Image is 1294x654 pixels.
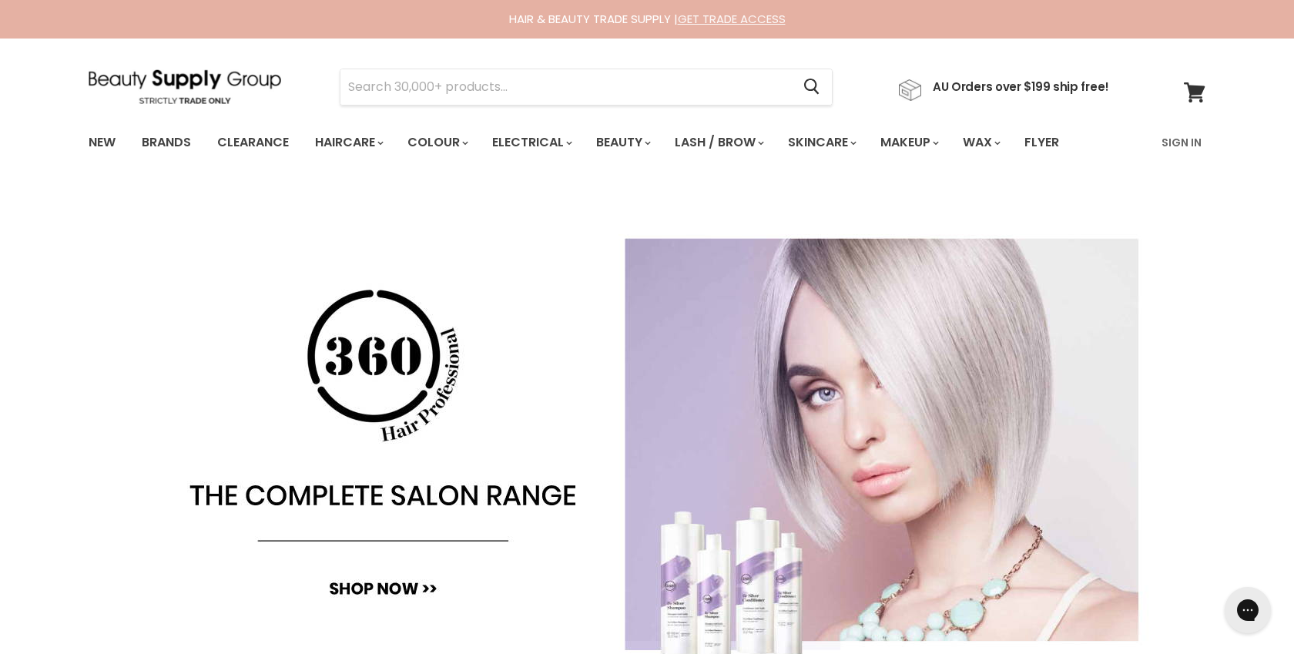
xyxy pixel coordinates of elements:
a: Haircare [303,126,393,159]
a: New [77,126,127,159]
input: Search [340,69,791,105]
a: Lash / Brow [663,126,773,159]
a: Colour [396,126,478,159]
a: Brands [130,126,203,159]
div: HAIR & BEAUTY TRADE SUPPLY | [69,12,1225,27]
a: GET TRADE ACCESS [678,11,786,27]
nav: Main [69,120,1225,165]
form: Product [340,69,833,106]
a: Sign In [1152,126,1211,159]
a: Beauty [585,126,660,159]
a: Skincare [776,126,866,159]
a: Wax [951,126,1010,159]
a: Electrical [481,126,582,159]
button: Search [791,69,832,105]
a: Makeup [869,126,948,159]
iframe: Gorgias live chat messenger [1217,582,1279,639]
ul: Main menu [77,120,1111,165]
a: Flyer [1013,126,1071,159]
a: Clearance [206,126,300,159]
